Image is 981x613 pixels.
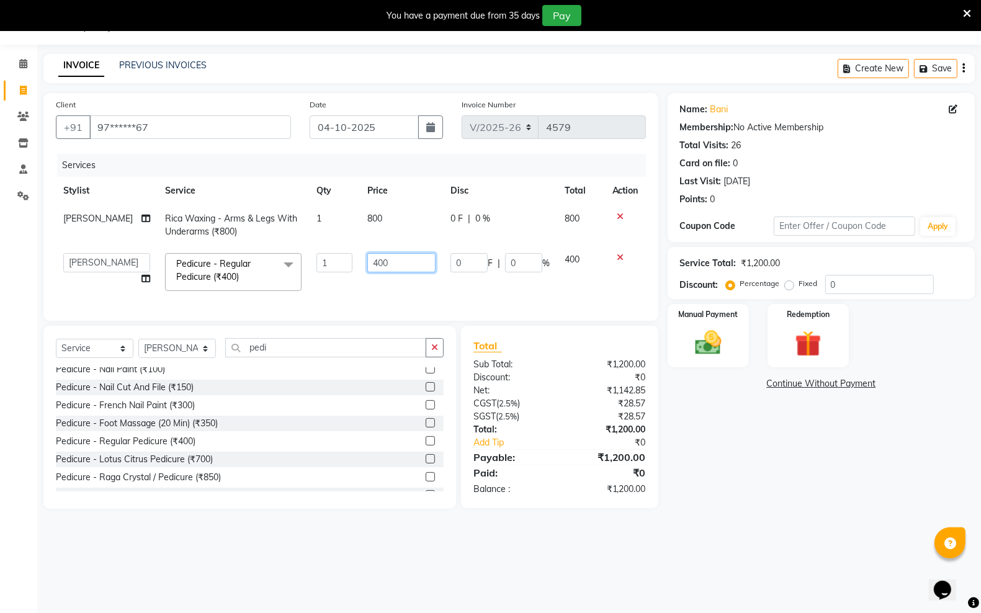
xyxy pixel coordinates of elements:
[724,175,751,188] div: [DATE]
[310,99,326,110] label: Date
[367,213,382,224] span: 800
[56,471,221,484] div: Pedicure - Raga Crystal / Pedicure (₹850)
[929,563,969,601] iframe: chat widget
[680,193,708,206] div: Points:
[499,398,517,408] span: 2.5%
[58,55,104,77] a: INVOICE
[464,358,560,371] div: Sub Total:
[119,60,207,71] a: PREVIOUS INVOICES
[464,384,560,397] div: Net:
[176,258,251,282] span: Pedicure - Regular Pedicure (₹400)
[565,213,580,224] span: 800
[670,377,972,390] a: Continue Without Payment
[56,453,213,466] div: Pedicure - Lotus Citrus Pedicure (₹700)
[225,338,426,357] input: Search or Scan
[464,483,560,496] div: Balance :
[464,397,560,410] div: ( )
[473,398,496,409] span: CGST
[464,423,560,436] div: Total:
[56,399,195,412] div: Pedicure - French Nail Paint (₹300)
[239,271,244,282] a: x
[838,59,909,78] button: Create New
[316,213,321,224] span: 1
[498,257,500,270] span: |
[450,212,463,225] span: 0 F
[560,384,655,397] div: ₹1,142.85
[914,59,957,78] button: Save
[560,410,655,423] div: ₹28.57
[680,103,708,116] div: Name:
[560,450,655,465] div: ₹1,200.00
[680,279,719,292] div: Discount:
[443,177,557,205] th: Disc
[605,177,646,205] th: Action
[488,257,493,270] span: F
[542,5,581,26] button: Pay
[56,115,91,139] button: +91
[710,193,715,206] div: 0
[56,99,76,110] label: Client
[565,254,580,265] span: 400
[680,121,734,134] div: Membership:
[680,157,731,170] div: Card on file:
[680,139,729,152] div: Total Visits:
[576,436,655,449] div: ₹0
[56,417,218,430] div: Pedicure - Foot Massage (20 Min) (₹350)
[498,411,517,421] span: 2.5%
[740,278,780,289] label: Percentage
[462,99,516,110] label: Invoice Number
[732,139,741,152] div: 26
[710,103,728,116] a: Bani
[56,489,217,502] div: Pedicure - Pedi Calm Footsie Spa (₹800)
[680,175,722,188] div: Last Visit:
[57,154,655,177] div: Services
[774,217,915,236] input: Enter Offer / Coupon Code
[473,411,496,422] span: SGST
[464,465,560,480] div: Paid:
[309,177,360,205] th: Qty
[787,309,830,320] label: Redemption
[360,177,443,205] th: Price
[557,177,604,205] th: Total
[741,257,781,270] div: ₹1,200.00
[158,177,309,205] th: Service
[787,328,829,360] img: _gift.svg
[680,220,774,233] div: Coupon Code
[687,328,729,358] img: _cash.svg
[733,157,738,170] div: 0
[56,177,158,205] th: Stylist
[542,257,550,270] span: %
[680,257,737,270] div: Service Total:
[560,423,655,436] div: ₹1,200.00
[799,278,818,289] label: Fixed
[678,309,738,320] label: Manual Payment
[560,483,655,496] div: ₹1,200.00
[387,9,540,22] div: You have a payment due from 35 days
[56,363,165,376] div: Pedicure - Nail Paint (₹100)
[464,371,560,384] div: Discount:
[560,358,655,371] div: ₹1,200.00
[468,212,470,225] span: |
[464,450,560,465] div: Payable:
[560,465,655,480] div: ₹0
[560,371,655,384] div: ₹0
[560,397,655,410] div: ₹28.57
[56,381,194,394] div: Pedicure - Nail Cut And File (₹150)
[680,121,962,134] div: No Active Membership
[475,212,490,225] span: 0 %
[473,339,502,352] span: Total
[165,213,297,237] span: Rica Waxing - Arms & Legs With Underarms (₹800)
[920,217,956,236] button: Apply
[464,410,560,423] div: ( )
[56,435,195,448] div: Pedicure - Regular Pedicure (₹400)
[63,213,133,224] span: [PERSON_NAME]
[89,115,291,139] input: Search by Name/Mobile/Email/Code
[464,436,575,449] a: Add Tip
